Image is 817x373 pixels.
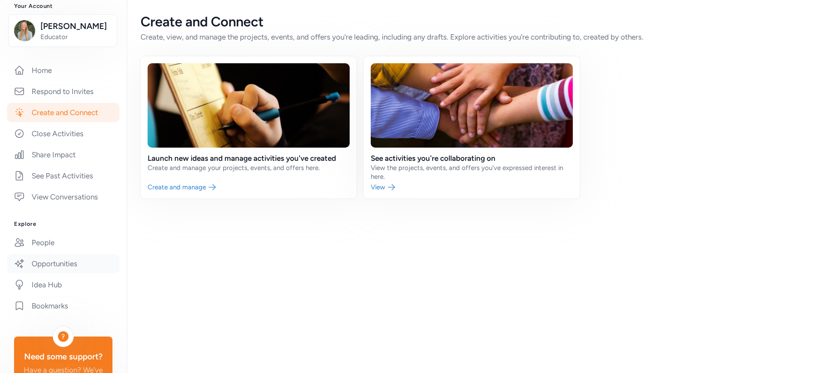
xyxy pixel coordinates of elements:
[40,20,112,33] span: [PERSON_NAME]
[7,187,119,206] a: View Conversations
[7,233,119,252] a: People
[40,33,112,41] span: Educator
[7,61,119,80] a: Home
[7,145,119,164] a: Share Impact
[21,351,105,363] div: Need some support?
[7,296,119,315] a: Bookmarks
[141,14,803,30] div: Create and Connect
[7,254,119,273] a: Opportunities
[8,14,117,47] button: [PERSON_NAME]Educator
[7,166,119,185] a: See Past Activities
[14,3,112,10] h3: Your Account
[14,221,112,228] h3: Explore
[7,124,119,143] a: Close Activities
[58,331,69,342] div: ?
[141,32,803,42] div: Create, view, and manage the projects, events, and offers you're leading, including any drafts. E...
[7,275,119,294] a: Idea Hub
[7,82,119,101] a: Respond to Invites
[7,103,119,122] a: Create and Connect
